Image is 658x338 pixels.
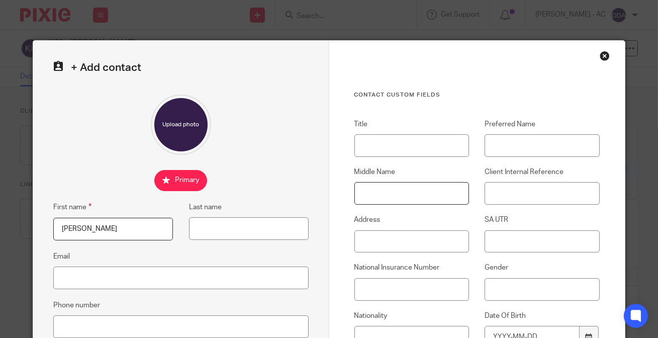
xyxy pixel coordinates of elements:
[485,311,599,321] label: Date Of Birth
[53,300,100,310] label: Phone number
[53,201,91,213] label: First name
[354,263,469,273] label: National Insurance Number
[485,215,599,225] label: SA UTR
[53,251,70,262] label: Email
[485,263,599,273] label: Gender
[600,51,610,61] div: Close this dialog window
[53,61,308,74] h2: + Add contact
[354,215,469,225] label: Address
[354,119,469,129] label: Title
[354,311,469,321] label: Nationality
[485,119,599,129] label: Preferred Name
[354,91,600,99] h3: Contact Custom fields
[485,167,599,177] label: Client Internal Reference
[354,167,469,177] label: Middle Name
[189,202,222,212] label: Last name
